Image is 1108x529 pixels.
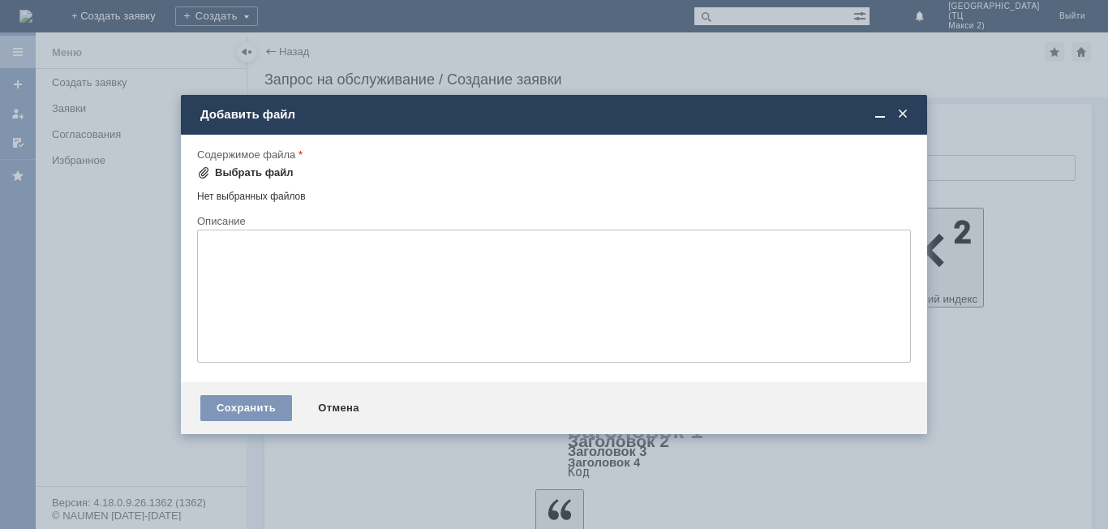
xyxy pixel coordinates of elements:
span: Закрыть [895,107,911,122]
div: Выбрать файл [215,166,294,179]
div: Описание [197,216,908,226]
div: Содержимое файла [197,149,908,160]
div: Добавить файл [200,107,911,122]
div: Добрый вечер. удалите пожалуйста отложенные [PERSON_NAME], спасибо [6,6,237,32]
div: Нет выбранных файлов [197,184,911,203]
span: Свернуть (Ctrl + M) [872,107,888,122]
